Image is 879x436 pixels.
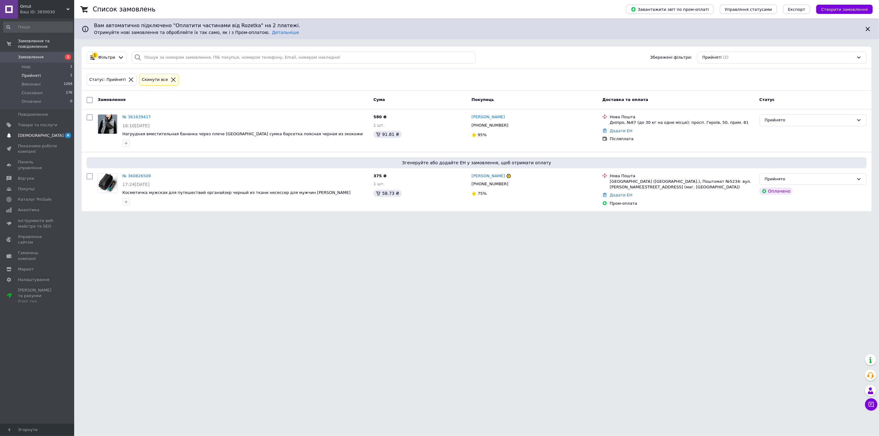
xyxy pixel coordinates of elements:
h1: Список замовлень [93,6,155,13]
a: Нагрудная вместительная бананка через плече [GEOGRAPHIC_DATA] сумка барсетка поясная черная из эк... [122,132,363,136]
span: Аналітика [18,207,39,213]
span: Скасовані [22,90,43,96]
a: Додати ЕН [610,128,632,133]
span: Вам автоматично підключено "Оплатити частинами від Rozetka" на 2 платежі. [94,22,859,29]
div: 58.73 ₴ [373,190,401,197]
span: Гаманець компанії [18,250,57,261]
img: Фото товару [98,115,117,134]
div: 1 [92,52,98,58]
button: Чат з покупцем [865,398,877,411]
span: 17:24[DATE] [122,182,150,187]
span: 1 [70,73,72,78]
a: Косметичка мужская для путешествий органайзер черный из ткани несессер для мужчин [PERSON_NAME] [122,190,350,195]
span: 176 [66,90,72,96]
span: Показники роботи компанії [18,143,57,154]
span: Повідомлення [18,112,48,117]
span: Збережені фільтри: [650,55,692,61]
span: [DEMOGRAPHIC_DATA] [18,133,64,138]
span: Cума [373,97,385,102]
div: Ваш ID: 3830030 [20,9,74,15]
span: Завантажити звіт по пром-оплаті [631,6,709,12]
span: [PERSON_NAME] та рахунки [18,287,57,304]
span: Замовлення [98,97,125,102]
div: Післяплата [610,136,754,142]
span: Інструменти веб-майстра та SEO [18,218,57,229]
input: Пошук за номером замовлення, ПІБ покупця, номером телефону, Email, номером накладної [132,52,476,64]
span: Замовлення та повідомлення [18,38,74,49]
span: (2) [723,55,728,60]
button: Завантажити звіт по пром-оплаті [626,5,714,14]
span: Експорт [788,7,805,12]
div: Нова Пошта [610,173,754,179]
span: Каталог ProSale [18,197,51,202]
span: Статус [759,97,775,102]
span: Управління статусами [725,7,772,12]
button: Створити замовлення [816,5,873,14]
button: Експорт [783,5,810,14]
img: Фото товару [98,174,117,193]
span: Omut [20,4,66,9]
span: 16:10[DATE] [122,123,150,128]
div: 91.81 ₴ [373,131,401,138]
span: Замовлення [18,54,44,60]
span: Фільтри [98,55,115,61]
span: Маркет [18,266,34,272]
span: 4 [65,133,71,138]
div: Прийнято [765,176,854,182]
span: Згенеруйте або додайте ЕН у замовлення, щоб отримати оплату [89,160,864,166]
div: Прийнято [765,117,854,124]
div: Prom топ [18,299,57,304]
div: Дніпро, №87 (до 30 кг на одне місце): просп. Героїв, 50, прим. 81 [610,120,754,125]
span: Прийняті [703,55,722,61]
span: 75% [478,191,487,196]
span: 1 [70,64,72,70]
span: Виконані [22,82,41,87]
span: Створити замовлення [821,7,868,12]
span: 375 ₴ [373,174,387,178]
a: № 360826509 [122,174,151,178]
div: Оплачено [759,187,793,195]
a: [PERSON_NAME] [472,114,505,120]
span: 1 шт. [373,123,384,128]
span: Панель управління [18,159,57,170]
span: 1209 [64,82,72,87]
span: Прийняті [22,73,41,78]
a: [PERSON_NAME] [472,173,505,179]
a: № 361639417 [122,115,151,119]
span: Покупець [472,97,494,102]
span: 1 [65,54,71,60]
span: Оплачені [22,99,41,104]
span: Товари та послуги [18,122,57,128]
span: Відгуки [18,176,34,181]
span: [PHONE_NUMBER] [472,182,508,186]
div: Нова Пошта [610,114,754,120]
span: Доставка та оплата [602,97,648,102]
span: Управління сайтом [18,234,57,245]
span: Отримуйте нові замовлення та обробляйте їх так само, як і з Пром-оплатою. [94,30,299,35]
button: Управління статусами [720,5,777,14]
span: Покупці [18,186,35,192]
span: 1 шт. [373,182,384,186]
a: Детальніше [272,30,299,35]
div: Cкинути все [141,77,169,83]
span: [PHONE_NUMBER] [472,123,508,128]
span: Налаштування [18,277,49,283]
div: Статус: Прийняті [88,77,127,83]
a: Фото товару [98,173,117,193]
a: Додати ЕН [610,193,632,197]
div: [GEOGRAPHIC_DATA] ([GEOGRAPHIC_DATA].), Поштомат №5234: вул. [PERSON_NAME][STREET_ADDRESS] (маг. ... [610,179,754,190]
div: Пром-оплата [610,201,754,206]
a: Створити замовлення [810,7,873,11]
input: Пошук [3,22,73,33]
span: 0 [70,99,72,104]
span: Нові [22,64,31,70]
span: 580 ₴ [373,115,387,119]
a: Фото товару [98,114,117,134]
span: 95% [478,132,487,137]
